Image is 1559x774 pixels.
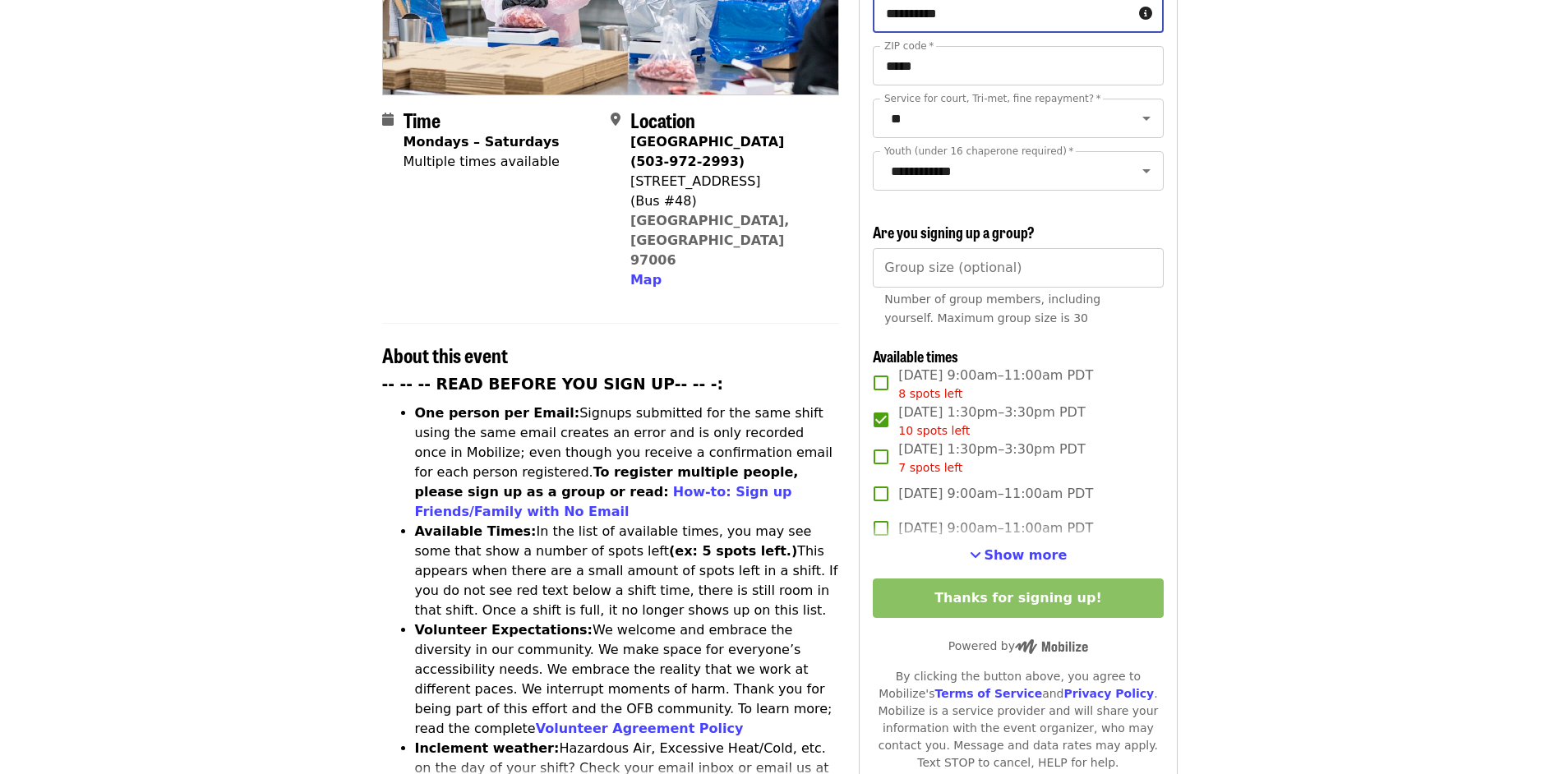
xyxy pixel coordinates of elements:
div: (Bus #48) [630,191,826,211]
strong: Volunteer Expectations: [415,622,593,638]
span: Time [404,105,440,134]
span: [DATE] 1:30pm–3:30pm PDT [898,440,1085,477]
span: Are you signing up a group? [873,221,1035,242]
span: Map [630,272,662,288]
li: Signups submitted for the same shift using the same email creates an error and is only recorded o... [415,403,840,522]
span: [DATE] 9:00am–11:00am PDT [898,484,1093,504]
strong: One person per Email: [415,405,580,421]
strong: Available Times: [415,523,537,539]
li: We welcome and embrace the diversity in our community. We make space for everyone’s accessibility... [415,620,840,739]
a: [GEOGRAPHIC_DATA], [GEOGRAPHIC_DATA] 97006 [630,213,790,268]
i: calendar icon [382,112,394,127]
button: Open [1135,159,1158,182]
span: Number of group members, including yourself. Maximum group size is 30 [884,293,1100,325]
a: How-to: Sign up Friends/Family with No Email [415,484,792,519]
input: ZIP code [873,46,1163,85]
span: Show more [985,547,1068,563]
span: Location [630,105,695,134]
label: Service for court, Tri-met, fine repayment? [884,94,1101,104]
span: [DATE] 9:00am–11:00am PDT [898,366,1093,403]
strong: To register multiple people, please sign up as a group or read: [415,464,799,500]
button: Open [1135,107,1158,130]
span: [DATE] 1:30pm–3:30pm PDT [898,403,1085,440]
i: map-marker-alt icon [611,112,620,127]
a: Terms of Service [934,687,1042,700]
div: Multiple times available [404,152,560,172]
label: Youth (under 16 chaperone required) [884,146,1073,156]
strong: [GEOGRAPHIC_DATA] (503-972-2993) [630,134,784,169]
span: Powered by [948,639,1088,652]
span: 7 spots left [898,461,962,474]
button: Thanks for signing up! [873,578,1163,618]
img: Powered by Mobilize [1015,639,1088,654]
div: By clicking the button above, you agree to Mobilize's and . Mobilize is a service provider and wi... [873,668,1163,772]
span: About this event [382,340,508,369]
span: 10 spots left [898,424,970,437]
span: [DATE] 9:00am–11:00am PDT [898,518,1093,538]
strong: (ex: 5 spots left.) [669,543,797,559]
strong: Inclement weather: [415,740,560,756]
span: Available times [873,345,958,366]
button: Map [630,270,662,290]
i: circle-info icon [1139,6,1152,21]
a: Privacy Policy [1063,687,1154,700]
input: [object Object] [873,248,1163,288]
label: ZIP code [884,41,934,51]
strong: Mondays – Saturdays [404,134,560,150]
a: Volunteer Agreement Policy [536,721,744,736]
strong: -- -- -- READ BEFORE YOU SIGN UP-- -- -: [382,375,724,393]
li: In the list of available times, you may see some that show a number of spots left This appears wh... [415,522,840,620]
span: 8 spots left [898,387,962,400]
div: [STREET_ADDRESS] [630,172,826,191]
button: See more timeslots [970,546,1068,565]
